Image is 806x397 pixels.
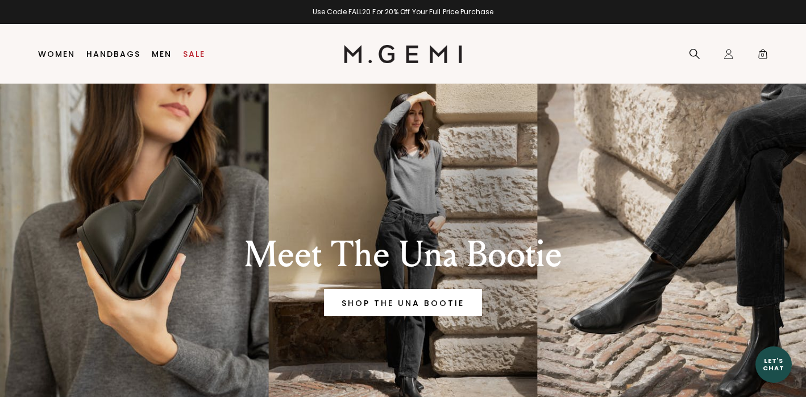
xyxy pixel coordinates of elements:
[344,45,463,63] img: M.Gemi
[324,289,482,316] a: Banner primary button
[152,49,172,59] a: Men
[38,49,75,59] a: Women
[757,51,768,62] span: 0
[86,49,140,59] a: Handbags
[192,234,614,275] div: Meet The Una Bootie
[183,49,205,59] a: Sale
[755,357,792,371] div: Let's Chat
